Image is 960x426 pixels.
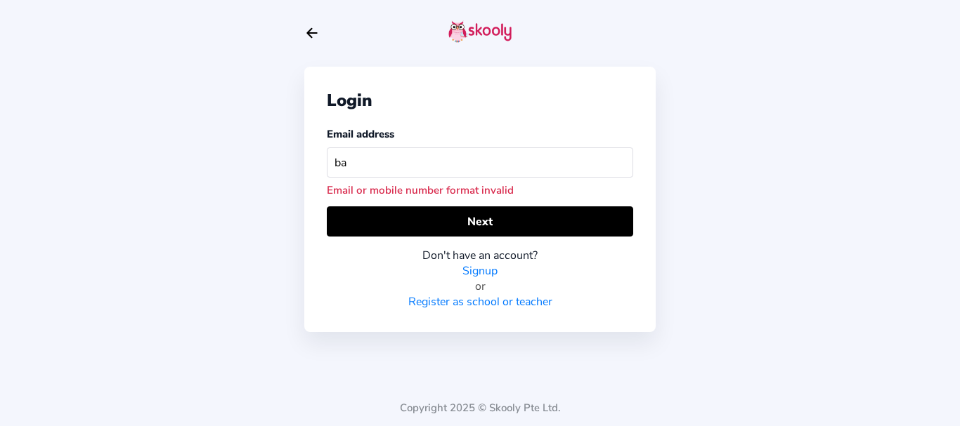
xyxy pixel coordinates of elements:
label: Email address [327,127,394,141]
img: skooly-logo.png [448,20,512,43]
div: or [327,279,633,294]
button: Next [327,206,633,237]
button: arrow back outline [304,25,320,41]
a: Register as school or teacher [408,294,552,309]
div: Login [327,89,633,112]
a: Signup [462,263,498,279]
input: Your email address [327,147,633,178]
div: Don't have an account? [327,248,633,263]
div: Email or mobile number format invalid [327,183,633,197]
